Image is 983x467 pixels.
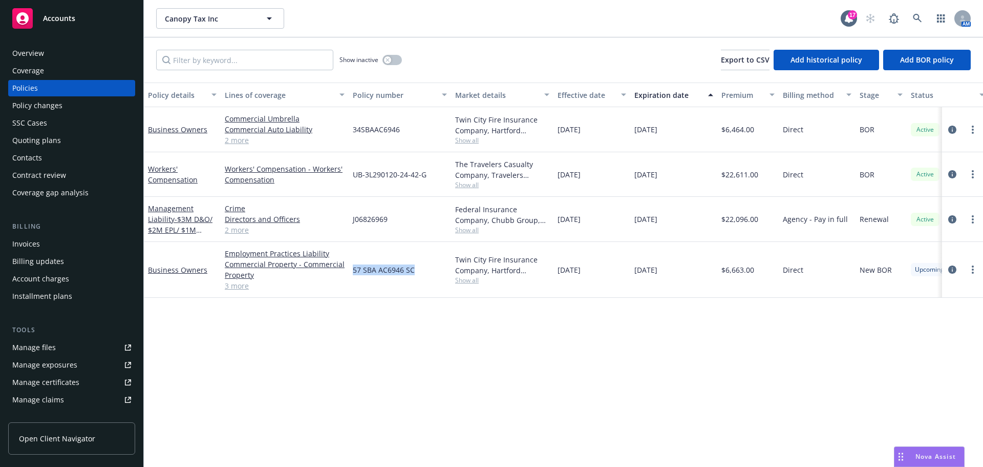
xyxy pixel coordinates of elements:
[8,409,135,425] a: Manage BORs
[8,236,135,252] a: Invoices
[12,271,69,287] div: Account charges
[630,83,717,107] button: Expiration date
[148,125,207,134] a: Business Owners
[8,339,135,356] a: Manage files
[225,248,345,259] a: Employment Practices Liability
[8,288,135,304] a: Installment plans
[8,221,135,232] div: Billing
[894,446,965,467] button: Nova Assist
[721,169,758,180] span: $22,611.00
[915,170,935,179] span: Active
[165,13,253,24] span: Canopy Tax Inc
[225,124,345,135] a: Commercial Auto Liability
[225,113,345,124] a: Commercial Umbrella
[156,8,284,29] button: Canopy Tax Inc
[12,357,77,373] div: Manage exposures
[451,83,553,107] button: Market details
[12,236,40,252] div: Invoices
[221,83,349,107] button: Lines of coverage
[353,90,436,100] div: Policy number
[225,259,345,280] a: Commercial Property - Commercial Property
[721,90,763,100] div: Premium
[148,214,212,246] span: - $3M D&O/ $2M EPL/ $1M FID/Crime
[721,50,770,70] button: Export to CSV
[455,90,538,100] div: Market details
[19,433,95,444] span: Open Client Navigator
[717,83,779,107] button: Premium
[12,97,62,114] div: Policy changes
[8,374,135,391] a: Manage certificates
[455,180,549,189] span: Show all
[12,253,64,270] div: Billing updates
[860,124,874,135] span: BOR
[8,4,135,33] a: Accounts
[783,214,848,225] span: Agency - Pay in full
[911,90,973,100] div: Status
[894,447,907,466] div: Drag to move
[783,90,840,100] div: Billing method
[634,214,657,225] span: [DATE]
[455,204,549,226] div: Federal Insurance Company, Chubb Group, RT Specialty Insurance Services, LLC (RSG Specialty, LLC)
[8,185,135,201] a: Coverage gap analysis
[455,226,549,234] span: Show all
[883,50,971,70] button: Add BOR policy
[8,115,135,131] a: SSC Cases
[8,132,135,149] a: Quoting plans
[12,185,89,201] div: Coverage gap analysis
[558,90,615,100] div: Effective date
[12,63,44,79] div: Coverage
[900,55,954,65] span: Add BOR policy
[12,288,72,304] div: Installment plans
[455,136,549,145] span: Show all
[8,167,135,184] a: Contract review
[946,168,958,180] a: circleInformation
[8,392,135,408] a: Manage claims
[8,357,135,373] a: Manage exposures
[967,168,979,180] a: more
[12,115,47,131] div: SSC Cases
[455,114,549,136] div: Twin City Fire Insurance Company, Hartford Insurance Group
[721,55,770,65] span: Export to CSV
[225,135,345,146] a: 2 more
[779,83,856,107] button: Billing method
[353,169,426,180] span: UB-3L290120-24-42-G
[634,169,657,180] span: [DATE]
[225,90,333,100] div: Lines of coverage
[558,265,581,275] span: [DATE]
[353,214,388,225] span: J06826969
[634,265,657,275] span: [DATE]
[967,263,979,276] a: more
[225,280,345,291] a: 3 more
[860,169,874,180] span: BOR
[225,214,345,225] a: Directors and Officers
[12,339,56,356] div: Manage files
[783,265,803,275] span: Direct
[553,83,630,107] button: Effective date
[856,83,907,107] button: Stage
[455,276,549,285] span: Show all
[558,214,581,225] span: [DATE]
[721,265,754,275] span: $6,663.00
[225,164,345,185] a: Workers' Compensation - Workers' Compensation
[860,90,891,100] div: Stage
[848,10,857,19] div: 17
[8,325,135,335] div: Tools
[8,97,135,114] a: Policy changes
[12,374,79,391] div: Manage certificates
[455,159,549,180] div: The Travelers Casualty Company, Travelers Insurance
[43,14,75,23] span: Accounts
[353,124,400,135] span: 34SBAAC6946
[8,253,135,270] a: Billing updates
[455,254,549,276] div: Twin City Fire Insurance Company, Hartford Insurance Group
[967,124,979,136] a: more
[915,215,935,224] span: Active
[12,392,64,408] div: Manage claims
[860,265,892,275] span: New BOR
[860,214,889,225] span: Renewal
[884,8,904,29] a: Report a Bug
[946,124,958,136] a: circleInformation
[225,203,345,214] a: Crime
[915,265,944,274] span: Upcoming
[148,204,212,246] a: Management Liability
